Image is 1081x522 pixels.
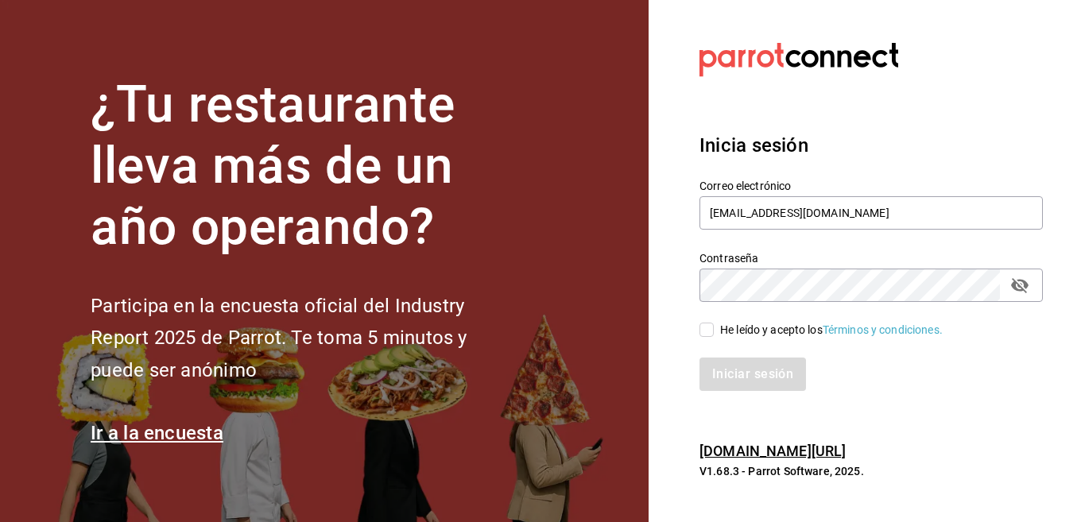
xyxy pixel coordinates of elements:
[699,463,1043,479] p: V1.68.3 - Parrot Software, 2025.
[1006,272,1033,299] button: passwordField
[699,131,1043,160] h3: Inicia sesión
[91,422,223,444] a: Ir a la encuesta
[91,75,520,257] h1: ¿Tu restaurante lleva más de un año operando?
[91,290,520,387] h2: Participa en la encuesta oficial del Industry Report 2025 de Parrot. Te toma 5 minutos y puede se...
[823,323,943,336] a: Términos y condiciones.
[720,322,943,338] div: He leído y acepto los
[699,443,846,459] a: [DOMAIN_NAME][URL]
[699,253,1043,264] label: Contraseña
[699,196,1043,230] input: Ingresa tu correo electrónico
[699,180,1043,191] label: Correo electrónico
